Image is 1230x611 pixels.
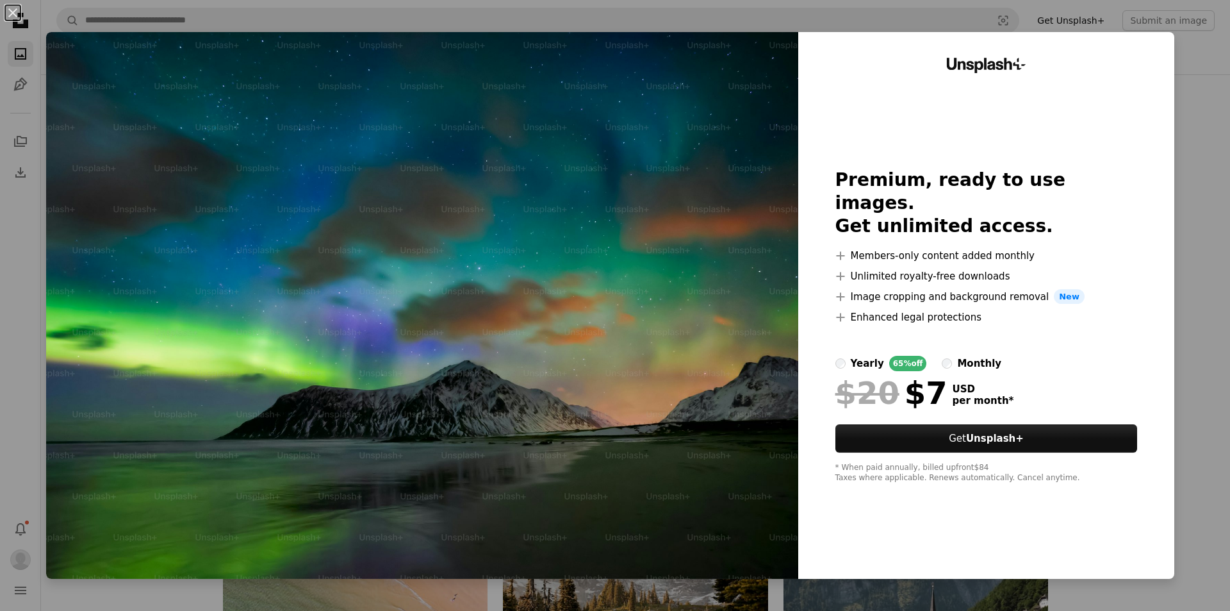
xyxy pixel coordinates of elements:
strong: Unsplash+ [966,433,1024,444]
li: Image cropping and background removal [835,289,1138,305]
a: GetUnsplash+ [835,424,1138,453]
span: per month * [953,395,1014,406]
h2: Premium, ready to use images. Get unlimited access. [835,169,1138,238]
li: Enhanced legal protections [835,310,1138,325]
input: monthly [942,358,952,369]
div: * When paid annually, billed upfront $84 Taxes where applicable. Renews automatically. Cancel any... [835,463,1138,483]
div: yearly [851,356,884,371]
span: New [1054,289,1085,305]
li: Unlimited royalty-free downloads [835,269,1138,284]
div: 65% off [889,356,927,371]
div: monthly [957,356,1001,371]
span: USD [953,383,1014,395]
input: yearly65%off [835,358,846,369]
li: Members-only content added monthly [835,248,1138,264]
span: $20 [835,376,899,410]
div: $7 [835,376,947,410]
